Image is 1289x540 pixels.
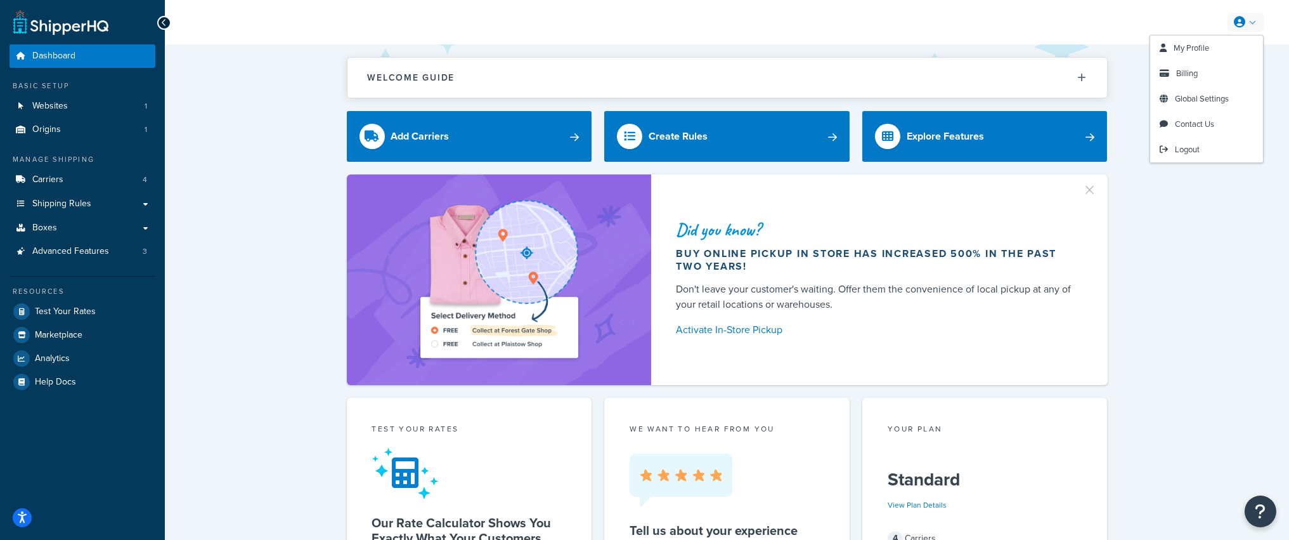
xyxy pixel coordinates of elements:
[677,247,1077,273] div: Buy online pickup in store has increased 500% in the past two years!
[10,95,155,118] a: Websites1
[35,306,96,317] span: Test Your Rates
[604,111,850,162] a: Create Rules
[888,423,1082,438] div: Your Plan
[677,282,1077,312] div: Don't leave your customer's waiting. Offer them the convenience of local pickup at any of your re...
[368,73,455,82] h2: Welcome Guide
[347,111,592,162] a: Add Carriers
[10,324,155,346] a: Marketplace
[10,286,155,297] div: Resources
[1150,137,1263,162] a: Logout
[10,168,155,192] li: Carriers
[391,128,450,145] div: Add Carriers
[35,330,82,341] span: Marketplace
[1245,496,1276,527] button: Open Resource Center
[907,128,984,145] div: Explore Features
[145,101,147,112] span: 1
[143,246,147,257] span: 3
[35,377,76,388] span: Help Docs
[888,499,947,511] a: View Plan Details
[10,240,155,263] li: Advanced Features
[10,168,155,192] a: Carriers4
[10,154,155,165] div: Manage Shipping
[32,223,57,234] span: Boxes
[347,58,1107,98] button: Welcome Guide
[1174,42,1209,54] span: My Profile
[32,246,109,257] span: Advanced Features
[384,194,614,366] img: ad-shirt-map-b0359fc47e01cab431d101c4b569394f6a03f54285957d908178d52f29eb9668.png
[862,111,1108,162] a: Explore Features
[32,51,75,62] span: Dashboard
[10,118,155,142] li: Origins
[143,175,147,185] span: 4
[32,124,61,135] span: Origins
[10,216,155,240] a: Boxes
[677,321,1077,339] a: Activate In-Store Pickup
[10,118,155,142] a: Origins1
[10,192,155,216] a: Shipping Rules
[35,353,70,364] span: Analytics
[1150,86,1263,112] a: Global Settings
[1150,112,1263,137] a: Contact Us
[1175,143,1200,155] span: Logout
[10,44,155,68] a: Dashboard
[677,221,1077,239] div: Did you know?
[10,371,155,393] a: Help Docs
[32,101,68,112] span: Websites
[649,128,708,145] div: Create Rules
[32,199,91,209] span: Shipping Rules
[10,95,155,118] li: Websites
[10,347,155,370] a: Analytics
[630,423,824,435] p: we want to hear from you
[10,81,155,91] div: Basic Setup
[1150,61,1263,86] a: Billing
[32,175,63,185] span: Carriers
[1175,93,1229,105] span: Global Settings
[10,240,155,263] a: Advanced Features3
[145,124,147,135] span: 1
[1150,36,1263,61] a: My Profile
[10,300,155,323] a: Test Your Rates
[372,423,567,438] div: Test your rates
[1175,118,1214,130] span: Contact Us
[888,470,1082,490] h5: Standard
[1176,67,1198,79] span: Billing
